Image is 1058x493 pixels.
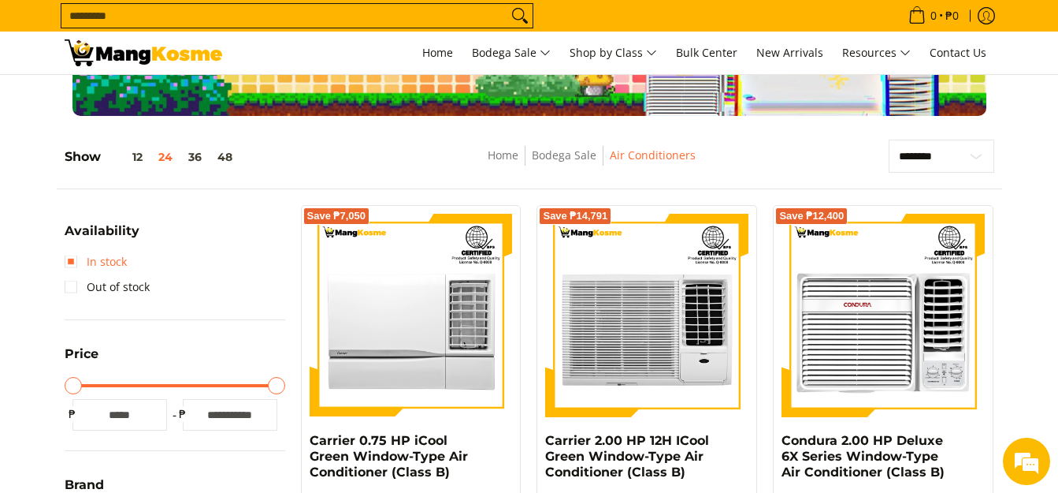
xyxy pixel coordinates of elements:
[65,348,98,360] span: Price
[8,327,300,382] textarea: Type your message and hit 'Enter'
[943,10,961,21] span: ₱0
[101,151,150,163] button: 12
[842,43,911,63] span: Resources
[307,211,366,221] span: Save ₱7,050
[748,32,831,74] a: New Arrivals
[922,32,994,74] a: Contact Us
[175,406,191,422] span: ₱
[507,4,533,28] button: Search
[781,214,985,417] img: Condura 2.00 HP Deluxe 6X Series Window-Type Air Conditioner (Class B)
[562,32,665,74] a: Shop by Class
[238,32,994,74] nav: Main Menu
[414,32,461,74] a: Home
[545,214,748,417] img: Carrier 2.00 HP 12H ICool Green Window-Type Air Conditioner (Class B)
[422,45,453,60] span: Home
[65,149,240,165] h5: Show
[756,45,823,60] span: New Arrivals
[834,32,919,74] a: Resources
[668,32,745,74] a: Bulk Center
[310,433,468,480] a: Carrier 0.75 HP iCool Green Window-Type Air Conditioner (Class B)
[472,43,551,63] span: Bodega Sale
[258,8,296,46] div: Minimize live chat window
[378,146,806,181] nav: Breadcrumbs
[543,211,607,221] span: Save ₱14,791
[65,225,139,237] span: Availability
[570,43,657,63] span: Shop by Class
[904,7,963,24] span: •
[310,214,513,417] img: Carrier 0.75 HP iCool Green Window-Type Air Conditioner (Class B)
[150,151,180,163] button: 24
[65,275,150,300] a: Out of stock
[488,148,518,162] a: Home
[928,10,939,21] span: 0
[464,32,559,74] a: Bodega Sale
[65,479,104,491] span: Brand
[676,45,737,60] span: Bulk Center
[91,147,217,306] span: We're online!
[210,151,240,163] button: 48
[65,406,80,422] span: ₱
[779,211,844,221] span: Save ₱12,400
[65,249,127,275] a: In stock
[65,225,139,249] summary: Open
[65,348,98,372] summary: Open
[82,88,265,109] div: Chat with us now
[532,148,596,162] a: Bodega Sale
[545,433,709,480] a: Carrier 2.00 HP 12H ICool Green Window-Type Air Conditioner (Class B)
[781,433,945,480] a: Condura 2.00 HP Deluxe 6X Series Window-Type Air Conditioner (Class B)
[65,39,222,66] img: Bodega Sale Aircon l Mang Kosme: Home Appliances Warehouse Sale | Page 6
[610,148,696,162] a: Air Conditioners
[930,45,986,60] span: Contact Us
[180,151,210,163] button: 36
